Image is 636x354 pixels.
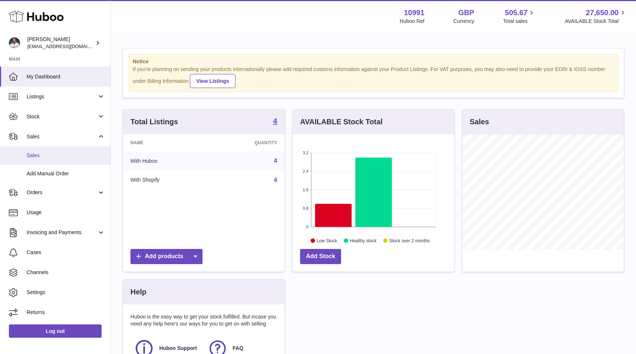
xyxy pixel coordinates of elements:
[273,117,277,126] a: 4
[27,43,109,49] span: [EMAIL_ADDRESS][DOMAIN_NAME]
[123,171,210,190] td: With Shopify
[123,151,210,171] td: With Huboo
[27,249,105,256] span: Cases
[350,238,377,243] text: Healthy stock
[303,151,308,155] text: 3.2
[27,309,105,316] span: Returns
[274,177,277,183] a: 4
[27,170,105,177] span: Add Manual Order
[274,158,277,164] a: 4
[27,152,105,159] span: Sales
[27,269,105,276] span: Channels
[123,134,210,151] th: Name
[27,93,97,100] span: Listings
[470,117,489,127] h3: Sales
[27,189,97,196] span: Orders
[458,8,474,18] strong: GBP
[130,117,178,127] h3: Total Listings
[233,345,244,352] span: FAQ
[503,8,536,25] a: 505.67 Total sales
[27,36,94,50] div: [PERSON_NAME]
[306,225,308,229] text: 0
[303,188,308,192] text: 1.6
[133,66,614,88] div: If you're planning on sending your products internationally please add required customs informati...
[27,113,97,120] span: Stock
[130,313,277,327] p: Huboo is the easy way to get your stock fulfilled. But incase you need any help here's our ways f...
[565,18,627,25] span: AVAILABLE Stock Total
[565,8,627,25] a: 27,650.00 AVAILABLE Stock Total
[27,133,97,140] span: Sales
[453,18,475,25] div: Currency
[503,18,536,25] span: Total sales
[130,249,203,264] a: Add products
[404,8,425,18] strong: 10991
[400,18,425,25] div: Huboo Ref
[159,345,197,352] span: Huboo Support
[505,8,527,18] span: 505.67
[389,238,429,243] text: Stock over 2 months
[27,289,105,296] span: Settings
[27,209,105,216] span: Usage
[303,206,308,210] text: 0.8
[190,74,235,88] a: View Listings
[317,238,337,243] text: Low Stock
[210,134,285,151] th: Quantity
[9,324,102,338] a: Log out
[273,117,277,125] strong: 4
[27,73,105,80] span: My Dashboard
[133,58,614,65] strong: Notice
[9,37,20,48] img: timshieff@gmail.com
[300,117,382,127] h3: AVAILABLE Stock Total
[27,229,97,236] span: Invoicing and Payments
[586,8,619,18] span: 27,650.00
[300,249,341,264] a: Add Stock
[130,287,146,297] h3: Help
[303,169,308,173] text: 2.4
